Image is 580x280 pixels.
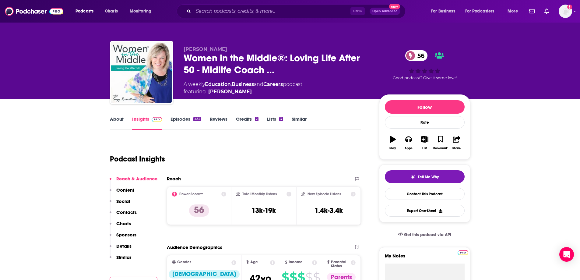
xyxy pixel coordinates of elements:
[184,81,302,95] div: A weekly podcast
[385,132,401,154] button: Play
[170,116,201,130] a: Episodes432
[255,117,258,121] div: 2
[461,6,503,16] button: open menu
[542,6,551,16] a: Show notifications dropdown
[110,243,132,254] button: Details
[503,6,526,16] button: open menu
[458,250,468,255] img: Podchaser Pro
[405,147,413,150] div: Apps
[417,132,432,154] button: List
[116,243,132,249] p: Details
[465,7,494,16] span: For Podcasters
[458,249,468,255] a: Pro website
[527,6,537,16] a: Show notifications dropdown
[105,7,118,16] span: Charts
[110,187,134,198] button: Content
[279,117,283,121] div: 3
[116,209,137,215] p: Contacts
[393,76,457,80] span: Good podcast? Give it some love!
[422,147,427,150] div: List
[508,7,518,16] span: More
[110,154,165,164] h1: Podcast Insights
[110,198,130,210] button: Social
[193,117,201,121] div: 432
[231,81,232,87] span: ,
[116,232,136,238] p: Sponsors
[410,175,415,179] img: tell me why sparkle
[411,50,427,61] span: 56
[182,4,411,18] div: Search podcasts, credits, & more...
[71,6,101,16] button: open menu
[559,5,572,18] img: User Profile
[401,132,417,154] button: Apps
[418,175,439,179] span: Tell Me Why
[111,42,172,103] img: Women in the Middle®: Loving Life After 50 - Midlife Coach Podcast
[116,221,131,226] p: Charts
[130,7,151,16] span: Monitoring
[101,6,121,16] a: Charts
[110,209,137,221] button: Contacts
[385,188,465,200] a: Contact This Podcast
[308,192,341,196] h2: New Episode Listens
[379,46,470,84] div: 56Good podcast? Give it some love!
[433,147,448,150] div: Bookmark
[405,50,427,61] a: 56
[242,192,277,196] h2: Total Monthly Listens
[404,232,451,237] span: Get this podcast via API
[132,116,162,130] a: InsightsPodchaser Pro
[289,260,303,264] span: Income
[110,176,157,187] button: Reach & Audience
[110,116,124,130] a: About
[385,116,465,129] div: Rate
[189,204,209,217] p: 56
[116,187,134,193] p: Content
[167,244,222,250] h2: Audience Demographics
[169,270,240,278] div: [DEMOGRAPHIC_DATA]
[193,6,350,16] input: Search podcasts, credits, & more...
[372,10,398,13] span: Open Advanced
[184,88,302,95] span: featuring
[452,147,461,150] div: Share
[205,81,231,87] a: Education
[427,6,463,16] button: open menu
[167,176,181,182] h2: Reach
[110,221,131,232] button: Charts
[125,6,159,16] button: open menu
[116,198,130,204] p: Social
[292,116,307,130] a: Similar
[116,254,131,260] p: Similar
[267,116,283,130] a: Lists3
[5,5,63,17] img: Podchaser - Follow, Share and Rate Podcasts
[251,206,276,215] h3: 13k-19k
[110,254,131,266] button: Similar
[177,260,191,264] span: Gender
[448,132,464,154] button: Share
[559,5,572,18] span: Logged in as mresewehr
[232,81,254,87] a: Business
[331,260,350,268] span: Parental Status
[431,7,455,16] span: For Business
[210,116,227,130] a: Reviews
[389,147,396,150] div: Play
[152,117,162,122] img: Podchaser Pro
[116,176,157,182] p: Reach & Audience
[236,116,258,130] a: Credits2
[559,247,574,262] div: Open Intercom Messenger
[184,46,227,52] span: [PERSON_NAME]
[263,81,283,87] a: Careers
[393,227,456,242] a: Get this podcast via API
[389,4,400,9] span: New
[110,232,136,243] button: Sponsors
[250,260,258,264] span: Age
[385,100,465,114] button: Follow
[208,88,252,95] a: Suzy Rosenstein
[179,192,203,196] h2: Power Score™
[433,132,448,154] button: Bookmark
[385,253,465,264] label: My Notes
[254,81,263,87] span: and
[76,7,93,16] span: Podcasts
[315,206,343,215] h3: 1.4k-3.4k
[350,7,365,15] span: Ctrl K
